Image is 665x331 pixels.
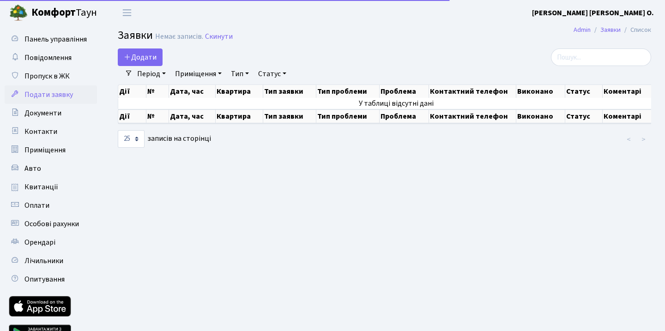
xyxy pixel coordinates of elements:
[5,85,97,104] a: Подати заявку
[5,196,97,215] a: Оплати
[205,32,233,41] a: Скинути
[600,25,621,35] a: Заявки
[263,109,316,123] th: Тип заявки
[118,130,211,148] label: записів на сторінці
[316,109,380,123] th: Тип проблеми
[24,182,58,192] span: Квитанції
[118,48,163,66] a: Додати
[603,109,653,123] th: Коментарі
[169,109,216,123] th: Дата, час
[5,30,97,48] a: Панель управління
[216,109,263,123] th: Квартира
[5,67,97,85] a: Пропуск в ЖК
[5,233,97,252] a: Орендарі
[24,126,57,137] span: Контакти
[124,52,157,62] span: Додати
[115,5,139,20] button: Переключити навігацію
[24,145,66,155] span: Приміщення
[5,270,97,289] a: Опитування
[155,32,203,41] div: Немає записів.
[560,20,665,40] nav: breadcrumb
[254,66,290,82] a: Статус
[216,85,263,98] th: Квартира
[5,122,97,141] a: Контакти
[31,5,76,20] b: Комфорт
[5,159,97,178] a: Авто
[118,27,153,43] span: Заявки
[5,141,97,159] a: Приміщення
[5,104,97,122] a: Документи
[621,25,651,35] li: Список
[380,85,429,98] th: Проблема
[5,48,97,67] a: Повідомлення
[532,7,654,18] a: [PERSON_NAME] [PERSON_NAME] О.
[24,163,41,174] span: Авто
[263,85,316,98] th: Тип заявки
[24,53,72,63] span: Повідомлення
[565,85,603,98] th: Статус
[24,219,79,229] span: Особові рахунки
[516,109,565,123] th: Виконано
[9,4,28,22] img: logo.png
[316,85,380,98] th: Тип проблеми
[24,237,55,247] span: Орендарі
[24,108,61,118] span: Документи
[574,25,591,35] a: Admin
[24,200,49,211] span: Оплати
[31,5,97,21] span: Таун
[146,85,169,98] th: №
[532,8,654,18] b: [PERSON_NAME] [PERSON_NAME] О.
[380,109,429,123] th: Проблема
[5,178,97,196] a: Квитанції
[24,34,87,44] span: Панель управління
[118,85,146,98] th: Дії
[24,256,63,266] span: Лічильники
[429,109,516,123] th: Контактний телефон
[24,71,70,81] span: Пропуск в ЖК
[118,130,145,148] select: записів на сторінці
[118,109,146,123] th: Дії
[603,85,653,98] th: Коментарі
[429,85,516,98] th: Контактний телефон
[169,85,216,98] th: Дата, час
[24,274,65,284] span: Опитування
[146,109,169,123] th: №
[516,85,565,98] th: Виконано
[565,109,603,123] th: Статус
[5,215,97,233] a: Особові рахунки
[133,66,169,82] a: Період
[5,252,97,270] a: Лічильники
[227,66,253,82] a: Тип
[24,90,73,100] span: Подати заявку
[171,66,225,82] a: Приміщення
[551,48,651,66] input: Пошук...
